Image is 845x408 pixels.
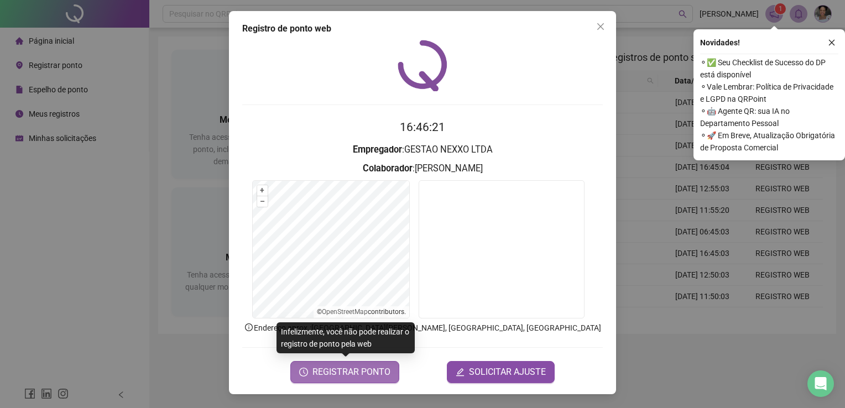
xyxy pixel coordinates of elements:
[592,18,609,35] button: Close
[700,105,838,129] span: ⚬ 🤖 Agente QR: sua IA no Departamento Pessoal
[312,365,390,379] span: REGISTRAR PONTO
[242,322,603,334] p: Endereço aprox. : [GEOGRAPHIC_DATA][PERSON_NAME], [GEOGRAPHIC_DATA], [GEOGRAPHIC_DATA]
[242,143,603,157] h3: : GESTAO NEXXO LTDA
[257,196,268,207] button: –
[447,361,555,383] button: editSOLICITAR AJUSTE
[400,121,445,134] time: 16:46:21
[317,308,406,316] li: © contributors.
[807,370,834,397] div: Open Intercom Messenger
[299,368,308,376] span: clock-circle
[244,322,254,332] span: info-circle
[700,81,838,105] span: ⚬ Vale Lembrar: Política de Privacidade e LGPD na QRPoint
[700,36,740,49] span: Novidades !
[398,40,447,91] img: QRPoint
[456,368,465,376] span: edit
[469,365,546,379] span: SOLICITAR AJUSTE
[257,185,268,196] button: +
[290,361,399,383] button: REGISTRAR PONTO
[242,22,603,35] div: Registro de ponto web
[828,39,836,46] span: close
[363,163,413,174] strong: Colaborador
[700,129,838,154] span: ⚬ 🚀 Em Breve, Atualização Obrigatória de Proposta Comercial
[277,322,415,353] div: Infelizmente, você não pode realizar o registro de ponto pela web
[700,56,838,81] span: ⚬ ✅ Seu Checklist de Sucesso do DP está disponível
[353,144,402,155] strong: Empregador
[596,22,605,31] span: close
[322,308,368,316] a: OpenStreetMap
[242,161,603,176] h3: : [PERSON_NAME]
